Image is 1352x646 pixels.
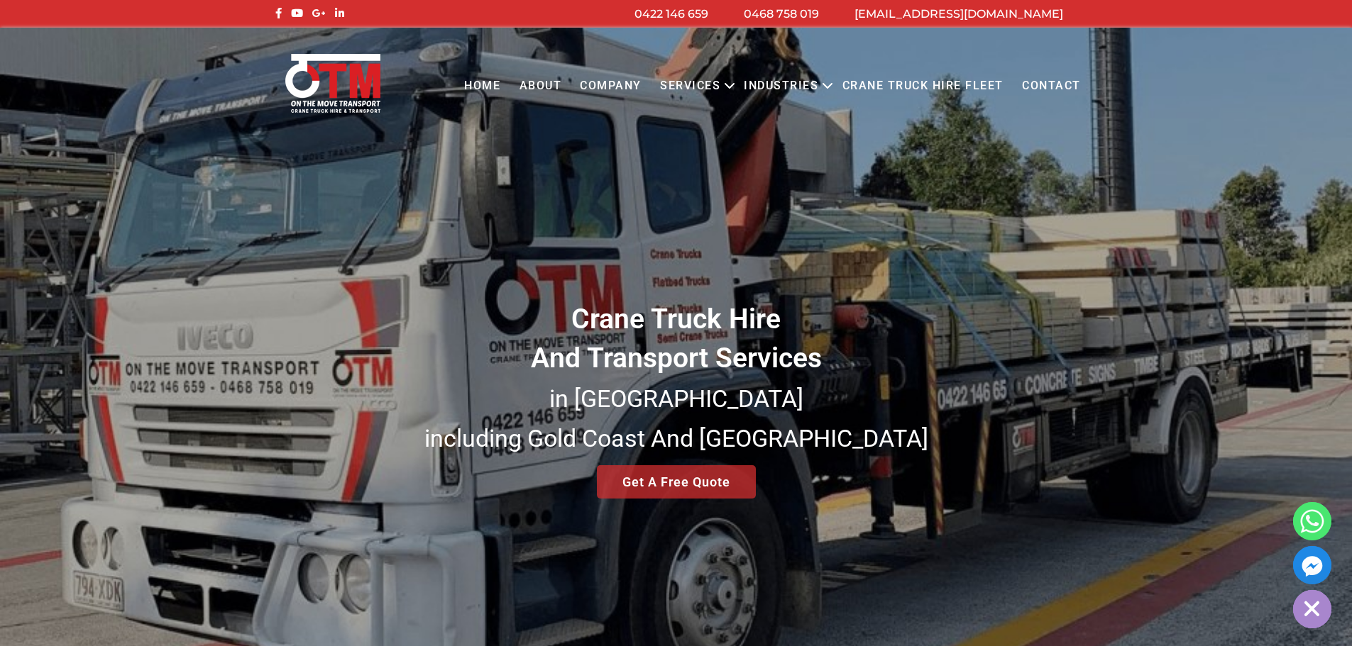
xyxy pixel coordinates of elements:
[597,465,756,499] a: Get A Free Quote
[510,67,571,106] a: About
[854,7,1063,21] a: [EMAIL_ADDRESS][DOMAIN_NAME]
[571,67,651,106] a: COMPANY
[832,67,1012,106] a: Crane Truck Hire Fleet
[735,67,828,106] a: Industries
[424,384,928,452] small: in [GEOGRAPHIC_DATA] including Gold Coast And [GEOGRAPHIC_DATA]
[1013,67,1090,106] a: Contact
[651,67,730,106] a: Services
[744,7,819,21] a: 0468 758 019
[1293,502,1331,540] a: Whatsapp
[455,67,510,106] a: Home
[634,7,708,21] a: 0422 146 659
[1293,546,1331,584] a: Facebook_Messenger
